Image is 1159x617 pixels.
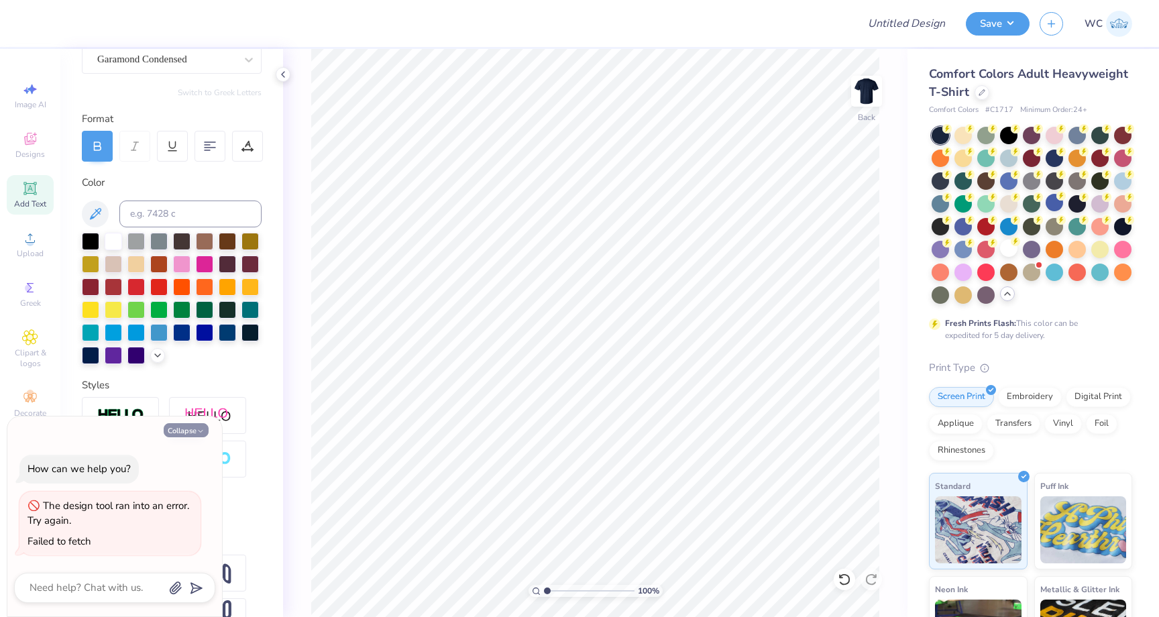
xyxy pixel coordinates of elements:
img: Shadow [184,407,231,424]
div: How can we help you? [27,462,131,475]
span: Standard [935,479,971,493]
span: Clipart & logos [7,347,54,369]
span: # C1717 [985,105,1013,116]
div: Digital Print [1066,387,1131,407]
span: Neon Ink [935,582,968,596]
span: Greek [20,298,41,308]
div: Color [82,175,262,190]
div: Failed to fetch [27,535,91,548]
button: Collapse [164,423,209,437]
span: Comfort Colors Adult Heavyweight T-Shirt [929,66,1128,100]
div: Foil [1086,414,1117,434]
span: Comfort Colors [929,105,979,116]
img: Back [853,78,880,105]
button: Save [966,12,1030,36]
div: Applique [929,414,983,434]
a: WC [1085,11,1132,37]
div: Print Type [929,360,1132,376]
div: Format [82,111,263,127]
div: Rhinestones [929,441,994,461]
span: Image AI [15,99,46,110]
span: Designs [15,149,45,160]
span: Minimum Order: 24 + [1020,105,1087,116]
input: e.g. 7428 c [119,201,262,227]
button: Switch to Greek Letters [178,87,262,98]
div: Vinyl [1044,414,1082,434]
span: Puff Ink [1040,479,1068,493]
div: Transfers [987,414,1040,434]
span: Add Text [14,199,46,209]
div: Back [858,111,875,123]
img: Wesley Chan [1106,11,1132,37]
span: Metallic & Glitter Ink [1040,582,1119,596]
div: Embroidery [998,387,1062,407]
img: Stroke [97,408,144,423]
div: Screen Print [929,387,994,407]
span: 100 % [638,585,659,597]
span: WC [1085,16,1103,32]
strong: Fresh Prints Flash: [945,318,1016,329]
input: Untitled Design [857,10,956,37]
img: Standard [935,496,1022,563]
div: Styles [82,378,262,393]
span: Upload [17,248,44,259]
div: This color can be expedited for 5 day delivery. [945,317,1110,341]
img: Puff Ink [1040,496,1127,563]
div: The design tool ran into an error. Try again. [27,499,189,528]
span: Decorate [14,408,46,418]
